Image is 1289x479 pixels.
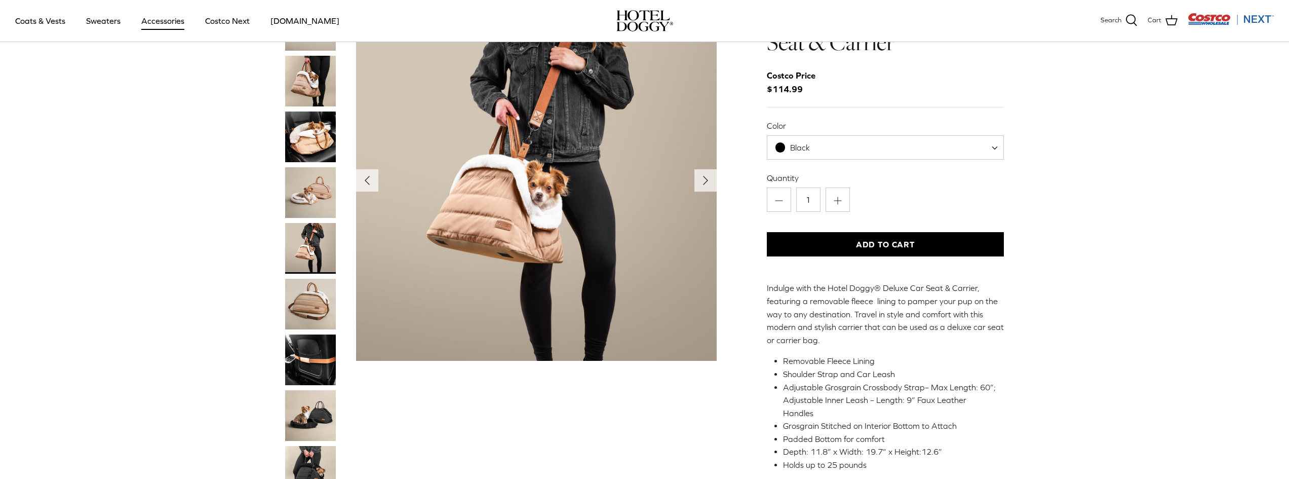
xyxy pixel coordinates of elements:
[783,459,996,472] li: Holds up to 25 pounds
[285,279,336,329] a: Thumbnail Link
[767,69,815,83] div: Costco Price
[6,4,74,38] a: Coats & Vests
[1188,19,1274,27] a: Visit Costco Next
[767,135,1004,160] span: Black
[767,69,826,96] span: $114.99
[1148,14,1178,27] a: Cart
[783,420,996,433] li: Grosgrain Stitched on Interior Bottom to Attach
[285,112,336,162] img: small dog in a tan dog carrier on a black seat in the car
[1148,15,1161,26] span: Cart
[77,4,130,38] a: Sweaters
[196,4,259,38] a: Costco Next
[285,223,336,274] a: Thumbnail Link
[783,446,996,459] li: Depth: 11.8” x Width: 19.7” x Height:12.6”
[1188,13,1274,25] img: Costco Next
[767,232,1004,256] button: Add to Cart
[1101,14,1138,27] a: Search
[783,433,996,446] li: Padded Bottom for comfort
[767,282,1004,347] p: Indulge with the Hotel Doggy® Deluxe Car Seat & Carrier, featuring a removable fleece lining to p...
[783,355,996,368] li: Removable Fleece Lining
[783,381,996,420] li: Adjustable Grosgrain Crossbody Strap– Max Length: 60”; Adjustable Inner Leash – Length: 9” Faux L...
[285,112,336,162] a: Thumbnail Link
[285,56,336,106] a: Thumbnail Link
[767,142,830,153] span: Black
[356,169,378,192] button: Previous
[1101,15,1121,26] span: Search
[767,172,1004,183] label: Quantity
[261,4,348,38] a: [DOMAIN_NAME]
[783,368,996,381] li: Shoulder Strap and Car Leash
[285,335,336,385] a: Thumbnail Link
[285,390,336,441] a: Thumbnail Link
[790,143,810,152] span: Black
[132,4,193,38] a: Accessories
[796,188,821,212] input: Quantity
[767,120,1004,131] label: Color
[616,10,673,31] a: hoteldoggy.com hoteldoggycom
[616,10,673,31] img: hoteldoggycom
[285,167,336,218] a: Thumbnail Link
[694,169,717,192] button: Next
